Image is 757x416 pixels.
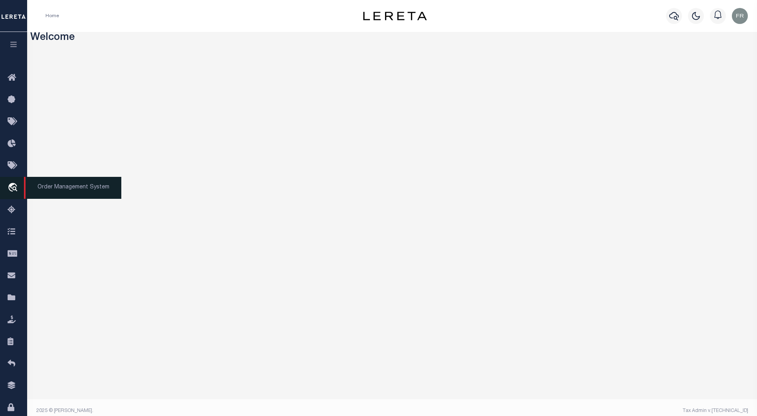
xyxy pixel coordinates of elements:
[8,183,20,193] i: travel_explore
[732,8,748,24] img: svg+xml;base64,PHN2ZyB4bWxucz0iaHR0cDovL3d3dy53My5vcmcvMjAwMC9zdmciIHBvaW50ZXItZXZlbnRzPSJub25lIi...
[398,407,748,414] div: Tax Admin v.[TECHNICAL_ID]
[30,32,754,44] h3: Welcome
[45,12,59,20] li: Home
[24,177,121,199] span: Order Management System
[363,12,427,20] img: logo-dark.svg
[30,407,392,414] div: 2025 © [PERSON_NAME].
